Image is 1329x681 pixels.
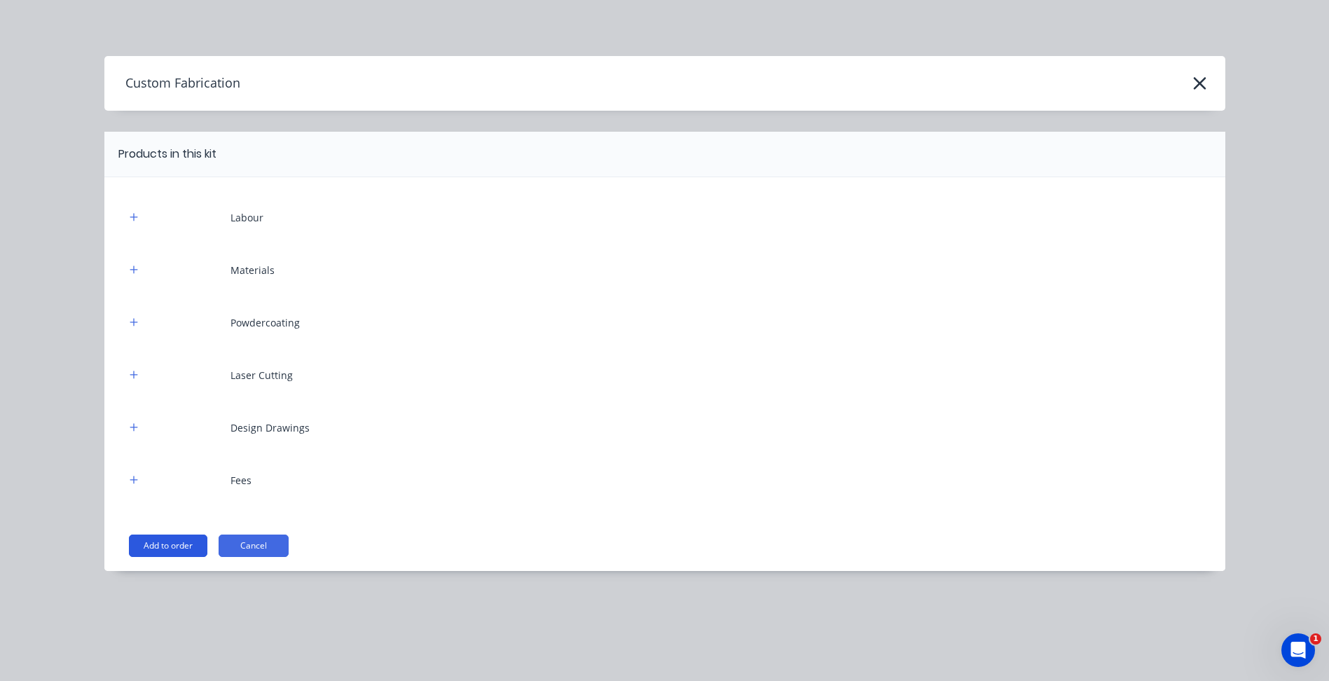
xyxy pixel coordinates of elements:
button: Cancel [219,535,289,557]
div: Laser Cutting [230,368,293,383]
div: Fees [230,473,252,488]
div: Products in this kit [118,146,216,163]
div: Materials [230,263,275,277]
iframe: Intercom live chat [1281,633,1315,667]
button: Add to order [129,535,207,557]
h4: Custom Fabrication [104,70,240,97]
span: 1 [1310,633,1321,645]
div: Labour [230,210,263,225]
div: Powdercoating [230,315,300,330]
div: Design Drawings [230,420,310,435]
